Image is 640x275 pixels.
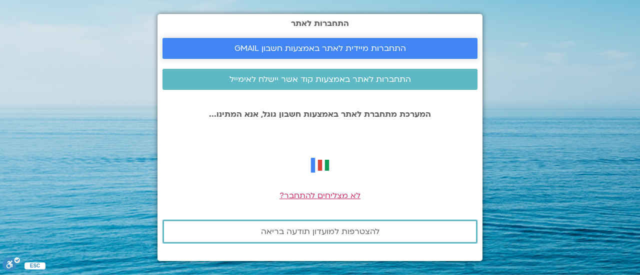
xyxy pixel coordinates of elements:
span: להצטרפות למועדון תודעה בריאה [261,227,379,236]
a: להצטרפות למועדון תודעה בריאה [162,220,477,244]
h2: התחברות לאתר [162,19,477,28]
a: התחברות מיידית לאתר באמצעות חשבון GMAIL [162,38,477,59]
span: התחברות מיידית לאתר באמצעות חשבון GMAIL [234,44,406,53]
span: התחברות לאתר באמצעות קוד אשר יישלח לאימייל [229,75,411,84]
a: התחברות לאתר באמצעות קוד אשר יישלח לאימייל [162,69,477,90]
p: המערכת מתחברת לאתר באמצעות חשבון גוגל, אנא המתינו... [162,110,477,119]
a: לא מצליחים להתחבר? [279,190,360,201]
